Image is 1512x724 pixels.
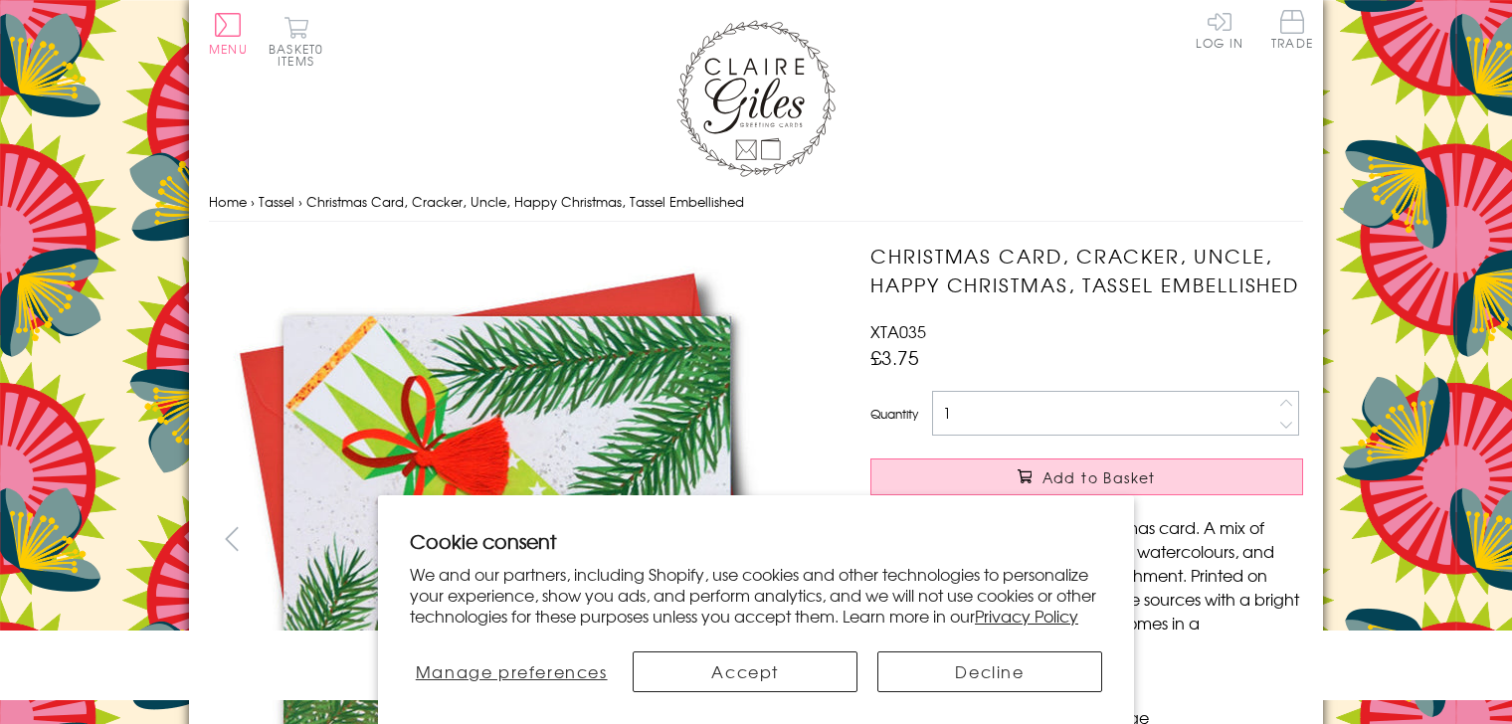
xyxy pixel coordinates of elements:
[1271,10,1313,49] span: Trade
[870,319,926,343] span: XTA035
[676,20,836,177] img: Claire Giles Greetings Cards
[410,651,613,692] button: Manage preferences
[1196,10,1243,49] a: Log In
[209,182,1303,223] nav: breadcrumbs
[209,516,254,561] button: prev
[251,192,255,211] span: ›
[1042,467,1156,487] span: Add to Basket
[306,192,744,211] span: Christmas Card, Cracker, Uncle, Happy Christmas, Tassel Embellished
[278,40,323,70] span: 0 items
[416,659,608,683] span: Manage preferences
[975,604,1078,628] a: Privacy Policy
[410,527,1102,555] h2: Cookie consent
[633,651,857,692] button: Accept
[877,651,1102,692] button: Decline
[259,192,294,211] a: Tassel
[209,13,248,55] button: Menu
[209,192,247,211] a: Home
[870,458,1303,495] button: Add to Basket
[209,40,248,58] span: Menu
[870,242,1303,299] h1: Christmas Card, Cracker, Uncle, Happy Christmas, Tassel Embellished
[298,192,302,211] span: ›
[410,564,1102,626] p: We and our partners, including Shopify, use cookies and other technologies to personalize your ex...
[870,343,919,371] span: £3.75
[1271,10,1313,53] a: Trade
[870,405,918,423] label: Quantity
[269,16,323,67] button: Basket0 items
